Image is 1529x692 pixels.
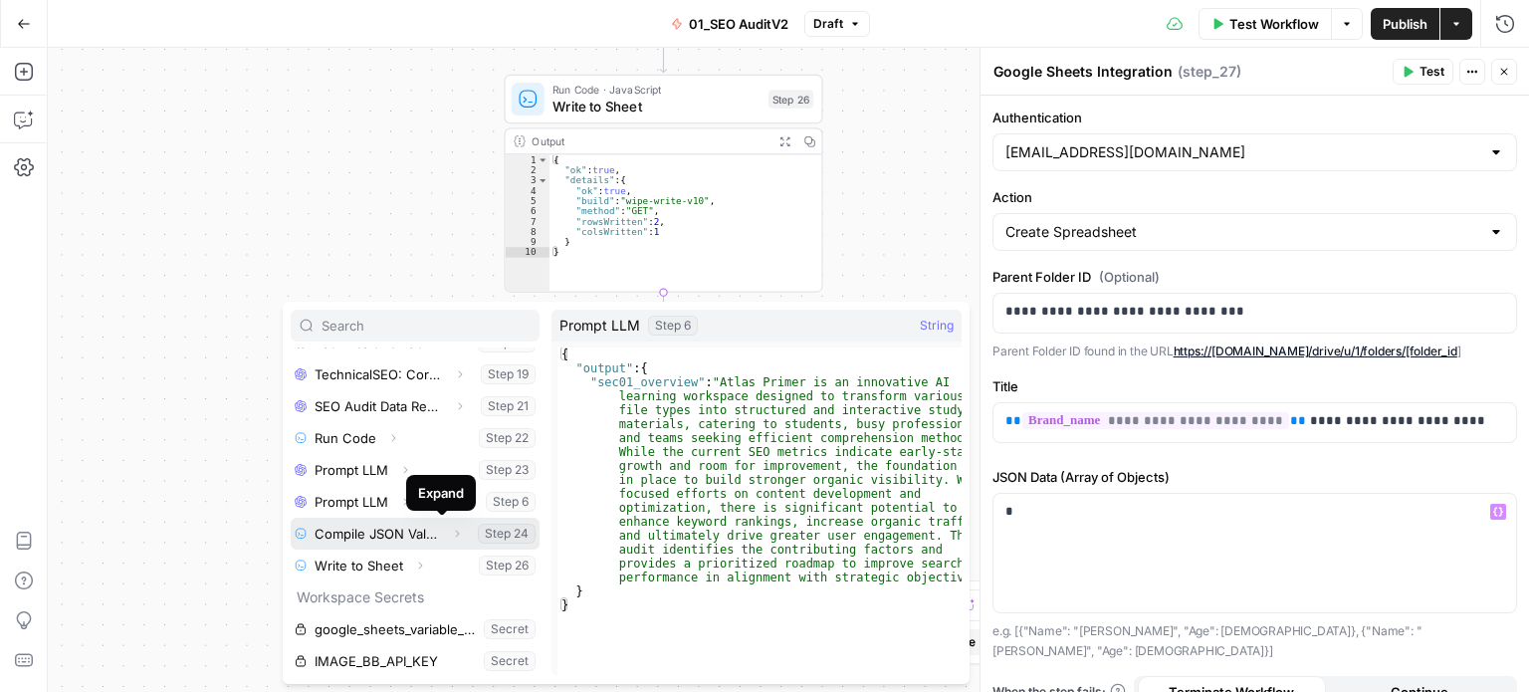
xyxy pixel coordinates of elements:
[813,15,843,33] span: Draft
[506,247,549,257] div: 10
[506,227,549,237] div: 8
[552,82,760,99] span: Run Code · JavaScript
[291,645,540,677] button: Select variable IMAGE_BB_API_KEY
[659,8,800,40] button: 01_SEO AuditV2
[992,342,1517,361] p: Parent Folder ID found in the URL ]
[552,96,760,116] span: Write to Sheet
[992,187,1517,207] label: Action
[1420,63,1444,81] span: Test
[992,621,1517,660] p: e.g. [{"Name": "[PERSON_NAME]", "Age": [DEMOGRAPHIC_DATA]}, {"Name": "[PERSON_NAME]", "Age": [DEM...
[291,581,540,613] p: Workspace Secrets
[506,165,549,175] div: 2
[992,108,1517,127] label: Authentication
[559,316,640,336] span: Prompt LLM
[506,216,549,226] div: 7
[322,316,531,336] input: Search
[291,518,540,550] button: Select variable Compile JSON Values
[291,454,540,486] button: Select variable Prompt LLM
[506,185,549,195] div: 4
[768,90,813,109] div: Step 26
[992,376,1517,396] label: Title
[1199,8,1331,40] button: Test Workflow
[1005,222,1480,242] input: Create Spreadsheet
[992,467,1517,487] label: JSON Data (Array of Objects)
[291,390,540,422] button: Select variable SEO Audit Data Reorganization
[992,267,1517,287] label: Parent Folder ID
[538,154,548,164] span: Toggle code folding, rows 1 through 10
[648,316,698,336] div: Step 6
[1371,8,1439,40] button: Publish
[291,486,540,518] button: Select variable Prompt LLM
[506,206,549,216] div: 6
[1383,14,1427,34] span: Publish
[1393,59,1453,85] button: Test
[538,175,548,185] span: Toggle code folding, rows 3 through 9
[920,316,954,336] span: String
[660,12,666,72] g: Edge from step_24 to step_26
[1229,14,1319,34] span: Test Workflow
[993,62,1173,82] textarea: Google Sheets Integration
[506,175,549,185] div: 3
[506,196,549,206] div: 5
[291,422,540,454] button: Select variable Run Code
[689,14,788,34] span: 01_SEO AuditV2
[1005,142,1480,162] input: jo@butterflowy.com
[505,75,823,293] div: Run Code · JavaScriptWrite to SheetStep 26Output{ "ok":true, "details":{ "ok":true, "build":"wipe...
[506,237,549,247] div: 9
[804,11,870,37] button: Draft
[1174,344,1457,358] a: https://[DOMAIN_NAME]/drive/u/1/folders/[folder_id
[291,613,540,645] button: Select variable google_sheets_variable_sheets
[291,550,540,581] button: Select variable Write to Sheet
[1178,62,1241,82] span: ( step_27 )
[506,154,549,164] div: 1
[1099,267,1160,287] span: (Optional)
[291,358,540,390] button: Select variable TechnicalSEO: Core Web Vitals
[532,133,765,150] div: Output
